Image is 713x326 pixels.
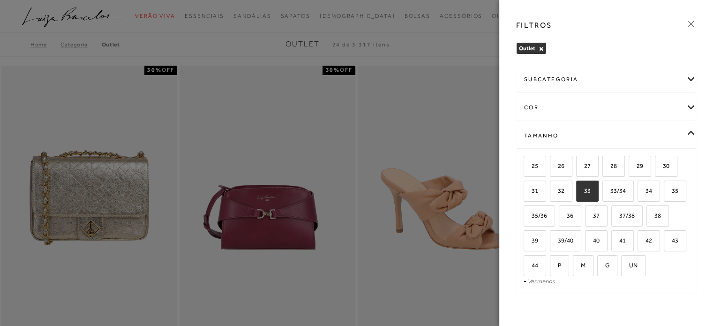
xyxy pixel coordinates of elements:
input: 42 [636,237,645,247]
span: 40 [586,237,600,244]
span: 33/34 [603,187,626,194]
span: 25 [525,162,538,169]
input: 43 [662,237,672,247]
span: 29 [630,162,643,169]
span: Outlet [519,45,535,52]
span: 39 [525,237,538,244]
span: 43 [665,237,678,244]
input: M [571,262,581,272]
span: 32 [551,187,564,194]
input: 29 [627,163,637,172]
input: 30 [653,163,663,172]
input: 26 [548,163,558,172]
span: 41 [612,237,626,244]
span: M [574,262,585,269]
span: 31 [525,187,538,194]
input: 35 [662,188,672,197]
input: 33/34 [601,188,610,197]
a: Ver menos... [528,278,559,285]
input: 36 [557,212,567,222]
input: 27 [575,163,584,172]
span: 27 [577,162,591,169]
input: 40 [584,237,593,247]
span: 30 [656,162,669,169]
span: 33 [577,187,591,194]
input: 37 [584,212,593,222]
input: 33 [575,188,584,197]
span: 37/38 [612,212,635,219]
input: 35/36 [522,212,532,222]
button: Outlet Close [539,45,544,52]
input: 44 [522,262,532,272]
input: 31 [522,188,532,197]
span: 35/36 [525,212,547,219]
input: 37/38 [610,212,619,222]
span: G [598,262,609,269]
h3: FILTROS [516,20,552,30]
input: 32 [548,188,558,197]
span: - [524,277,526,285]
span: 39/40 [551,237,573,244]
input: 39 [522,237,532,247]
span: 26 [551,162,564,169]
input: 28 [601,163,610,172]
span: P [551,262,561,269]
input: P [548,262,558,272]
span: 44 [525,262,538,269]
input: 25 [522,163,532,172]
span: 38 [647,212,661,219]
span: 28 [603,162,617,169]
input: 34 [636,188,645,197]
input: G [596,262,605,272]
span: UN [622,262,638,269]
input: 39/40 [548,237,558,247]
div: Tamanho [517,123,696,148]
span: 36 [560,212,573,219]
span: 37 [586,212,600,219]
div: cor [517,95,696,120]
input: UN [620,262,629,272]
span: 42 [638,237,652,244]
span: 34 [638,187,652,194]
span: 35 [665,187,678,194]
div: subcategoria [517,67,696,92]
input: 38 [645,212,654,222]
input: 41 [610,237,619,247]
